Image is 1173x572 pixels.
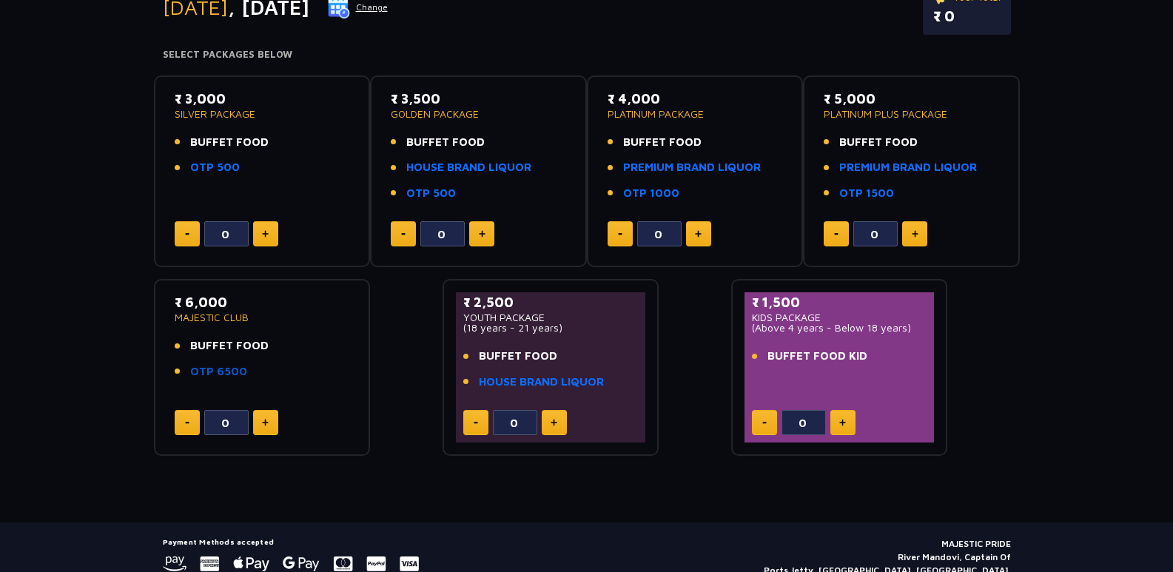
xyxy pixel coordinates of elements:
[185,233,189,235] img: minus
[762,422,767,424] img: minus
[406,134,485,151] span: BUFFET FOOD
[839,419,846,426] img: plus
[406,159,531,176] a: HOUSE BRAND LIQUOR
[752,292,927,312] p: ₹ 1,500
[479,230,485,238] img: plus
[623,159,761,176] a: PREMIUM BRAND LIQUOR
[190,363,247,380] a: OTP 6500
[479,348,557,365] span: BUFFET FOOD
[752,323,927,333] p: (Above 4 years - Below 18 years)
[912,230,918,238] img: plus
[190,134,269,151] span: BUFFET FOOD
[175,89,350,109] p: ₹ 3,000
[463,323,639,333] p: (18 years - 21 years)
[839,159,977,176] a: PREMIUM BRAND LIQUOR
[608,109,783,119] p: PLATINUM PACKAGE
[391,109,566,119] p: GOLDEN PACKAGE
[767,348,867,365] span: BUFFET FOOD KID
[824,89,999,109] p: ₹ 5,000
[479,374,604,391] a: HOUSE BRAND LIQUOR
[190,159,240,176] a: OTP 500
[262,230,269,238] img: plus
[175,312,350,323] p: MAJESTIC CLUB
[163,537,419,546] h5: Payment Methods accepted
[463,312,639,323] p: YOUTH PACKAGE
[406,185,456,202] a: OTP 500
[623,185,679,202] a: OTP 1000
[618,233,622,235] img: minus
[623,134,702,151] span: BUFFET FOOD
[933,5,1001,27] p: ₹ 0
[175,109,350,119] p: SILVER PACKAGE
[752,312,927,323] p: KIDS PACKAGE
[608,89,783,109] p: ₹ 4,000
[695,230,702,238] img: plus
[262,419,269,426] img: plus
[474,422,478,424] img: minus
[391,89,566,109] p: ₹ 3,500
[185,422,189,424] img: minus
[190,337,269,354] span: BUFFET FOOD
[839,185,894,202] a: OTP 1500
[551,419,557,426] img: plus
[175,292,350,312] p: ₹ 6,000
[839,134,918,151] span: BUFFET FOOD
[824,109,999,119] p: PLATINUM PLUS PACKAGE
[834,233,838,235] img: minus
[463,292,639,312] p: ₹ 2,500
[401,233,406,235] img: minus
[163,49,1011,61] h4: Select Packages Below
